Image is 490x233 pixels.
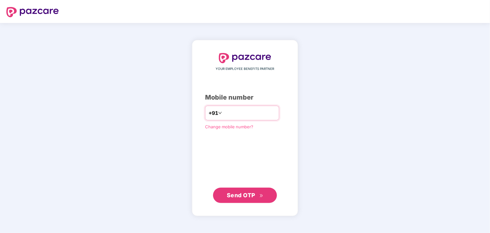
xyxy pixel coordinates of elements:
[219,53,271,63] img: logo
[259,194,264,198] span: double-right
[227,192,255,199] span: Send OTP
[205,93,285,102] div: Mobile number
[6,7,59,17] img: logo
[218,111,222,115] span: down
[213,188,277,203] button: Send OTPdouble-right
[216,66,274,71] span: YOUR EMPLOYEE BENEFITS PARTNER
[205,124,253,129] a: Change mobile number?
[209,109,218,117] span: +91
